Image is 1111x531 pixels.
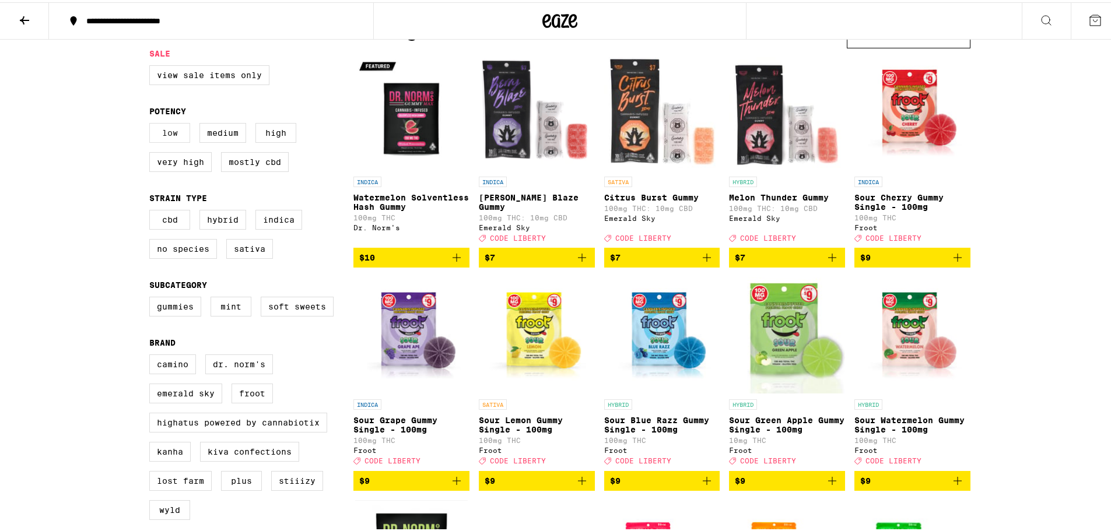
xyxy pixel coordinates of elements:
[729,202,845,210] p: 100mg THC: 10mg CBD
[365,455,420,463] span: CODE LIBERTY
[854,52,970,168] img: Froot - Sour Cherry Gummy Single - 100mg
[729,191,845,200] p: Melon Thunder Gummy
[149,278,207,287] legend: Subcategory
[479,221,595,229] div: Emerald Sky
[149,352,196,372] label: Camino
[479,275,595,468] a: Open page for Sour Lemon Gummy Single - 100mg from Froot
[149,208,190,227] label: CBD
[353,434,469,442] p: 100mg THC
[149,410,327,430] label: Highatus Powered by Cannabiotix
[604,52,720,168] img: Emerald Sky - Citrus Burst Gummy
[353,174,381,185] p: INDICA
[604,52,720,245] a: Open page for Citrus Burst Gummy from Emerald Sky
[7,8,84,17] span: Hi. Need any help?
[149,191,207,201] legend: Strain Type
[479,434,595,442] p: 100mg THC
[729,212,845,220] div: Emerald Sky
[485,251,495,260] span: $7
[479,275,595,391] img: Froot - Sour Lemon Gummy Single - 100mg
[854,444,970,452] div: Froot
[854,397,882,407] p: HYBRID
[729,434,845,442] p: 10mg THC
[729,469,845,488] button: Add to bag
[865,232,921,240] span: CODE LIBERTY
[261,294,334,314] label: Soft Sweets
[149,498,190,518] label: WYLD
[353,212,469,219] p: 100mg THC
[479,245,595,265] button: Add to bag
[490,232,546,240] span: CODE LIBERTY
[735,474,745,483] span: $9
[854,52,970,245] a: Open page for Sour Cherry Gummy Single - 100mg from Froot
[854,469,970,488] button: Add to bag
[729,444,845,452] div: Froot
[604,413,720,432] p: Sour Blue Razz Gummy Single - 100mg
[149,469,212,488] label: Lost Farm
[610,251,621,260] span: $7
[604,444,720,452] div: Froot
[604,191,720,200] p: Citrus Burst Gummy
[729,245,845,265] button: Add to bag
[353,221,469,229] div: Dr. Norm's
[615,232,671,240] span: CODE LIBERTY
[604,202,720,210] p: 100mg THC: 10mg CBD
[854,221,970,229] div: Froot
[479,174,507,185] p: INDICA
[729,52,845,245] a: Open page for Melon Thunder Gummy from Emerald Sky
[604,275,720,391] img: Froot - Sour Blue Razz Gummy Single - 100mg
[205,352,273,372] label: Dr. Norm's
[479,444,595,452] div: Froot
[255,121,296,140] label: High
[199,208,246,227] label: Hybrid
[149,237,217,256] label: No Species
[485,474,495,483] span: $9
[854,434,970,442] p: 100mg THC
[149,439,191,459] label: Kanha
[860,474,871,483] span: $9
[149,47,170,56] legend: Sale
[729,52,845,168] img: Emerald Sky - Melon Thunder Gummy
[226,237,273,256] label: Sativa
[854,212,970,219] p: 100mg THC
[865,455,921,463] span: CODE LIBERTY
[740,455,796,463] span: CODE LIBERTY
[479,191,595,209] p: [PERSON_NAME] Blaze Gummy
[200,439,299,459] label: Kiva Confections
[479,413,595,432] p: Sour Lemon Gummy Single - 100mg
[353,444,469,452] div: Froot
[353,52,469,245] a: Open page for Watermelon Solventless Hash Gummy from Dr. Norm's
[615,455,671,463] span: CODE LIBERTY
[232,381,273,401] label: Froot
[854,413,970,432] p: Sour Watermelon Gummy Single - 100mg
[729,397,757,407] p: HYBRID
[604,275,720,468] a: Open page for Sour Blue Razz Gummy Single - 100mg from Froot
[854,245,970,265] button: Add to bag
[729,174,757,185] p: HYBRID
[604,434,720,442] p: 100mg THC
[604,212,720,220] div: Emerald Sky
[353,245,469,265] button: Add to bag
[740,232,796,240] span: CODE LIBERTY
[860,251,871,260] span: $9
[490,455,546,463] span: CODE LIBERTY
[149,381,222,401] label: Emerald Sky
[854,174,882,185] p: INDICA
[353,397,381,407] p: INDICA
[149,336,176,345] legend: Brand
[255,208,302,227] label: Indica
[271,469,323,488] label: STIIIZY
[353,275,469,391] img: Froot - Sour Grape Gummy Single - 100mg
[604,397,632,407] p: HYBRID
[854,191,970,209] p: Sour Cherry Gummy Single - 100mg
[149,150,212,170] label: Very High
[353,191,469,209] p: Watermelon Solventless Hash Gummy
[221,469,262,488] label: PLUS
[854,275,970,468] a: Open page for Sour Watermelon Gummy Single - 100mg from Froot
[604,469,720,488] button: Add to bag
[359,251,375,260] span: $10
[729,275,845,468] a: Open page for Sour Green Apple Gummy Single - 100mg from Froot
[199,121,246,140] label: Medium
[729,275,845,391] img: Froot - Sour Green Apple Gummy Single - 100mg
[479,52,595,245] a: Open page for Berry Blaze Gummy from Emerald Sky
[479,52,595,168] img: Emerald Sky - Berry Blaze Gummy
